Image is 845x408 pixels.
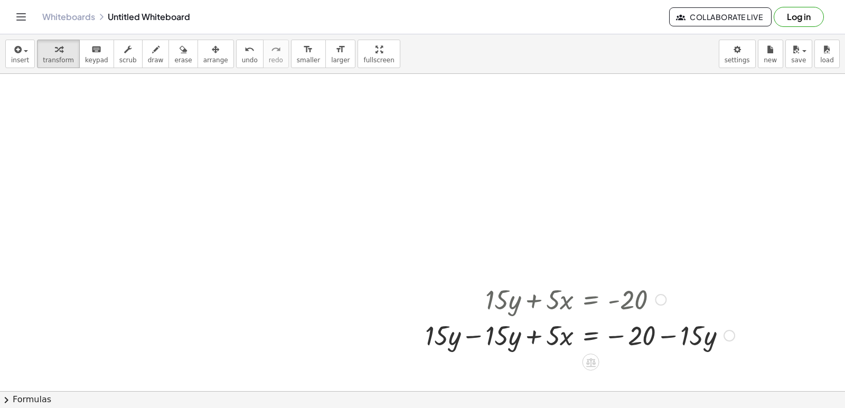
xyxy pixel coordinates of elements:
[719,40,756,68] button: settings
[142,40,170,68] button: draw
[79,40,114,68] button: keyboardkeypad
[335,43,345,56] i: format_size
[114,40,143,68] button: scrub
[13,8,30,25] button: Toggle navigation
[269,56,283,64] span: redo
[85,56,108,64] span: keypad
[168,40,198,68] button: erase
[119,56,137,64] span: scrub
[774,7,824,27] button: Log in
[263,40,289,68] button: redoredo
[785,40,812,68] button: save
[291,40,326,68] button: format_sizesmaller
[5,40,35,68] button: insert
[148,56,164,64] span: draw
[245,43,255,56] i: undo
[37,40,80,68] button: transform
[814,40,840,68] button: load
[271,43,281,56] i: redo
[203,56,228,64] span: arrange
[236,40,264,68] button: undoundo
[669,7,772,26] button: Collaborate Live
[43,56,74,64] span: transform
[358,40,400,68] button: fullscreen
[791,56,806,64] span: save
[198,40,234,68] button: arrange
[42,12,95,22] a: Whiteboards
[678,12,763,22] span: Collaborate Live
[363,56,394,64] span: fullscreen
[91,43,101,56] i: keyboard
[583,354,599,371] div: Apply the same math to both sides of the equation
[764,56,777,64] span: new
[725,56,750,64] span: settings
[331,56,350,64] span: larger
[297,56,320,64] span: smaller
[242,56,258,64] span: undo
[11,56,29,64] span: insert
[303,43,313,56] i: format_size
[174,56,192,64] span: erase
[325,40,355,68] button: format_sizelarger
[758,40,783,68] button: new
[820,56,834,64] span: load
